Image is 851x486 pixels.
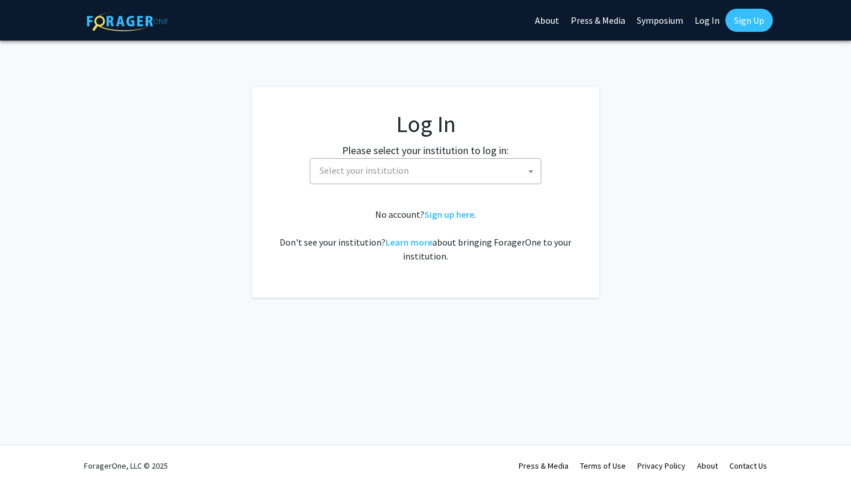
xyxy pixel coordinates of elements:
[637,461,685,471] a: Privacy Policy
[697,461,718,471] a: About
[580,461,626,471] a: Terms of Use
[386,236,432,248] a: Learn more about bringing ForagerOne to your institution
[310,158,541,184] span: Select your institution
[424,209,474,220] a: Sign up here
[320,165,409,176] span: Select your institution
[84,445,168,486] div: ForagerOne, LLC © 2025
[519,461,568,471] a: Press & Media
[729,461,767,471] a: Contact Us
[342,142,509,158] label: Please select your institution to log in:
[275,207,576,263] div: No account? . Don't see your institution? about bringing ForagerOne to your institution.
[275,110,576,138] h1: Log In
[315,159,541,182] span: Select your institution
[87,11,168,31] img: ForagerOne Logo
[725,9,773,32] a: Sign Up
